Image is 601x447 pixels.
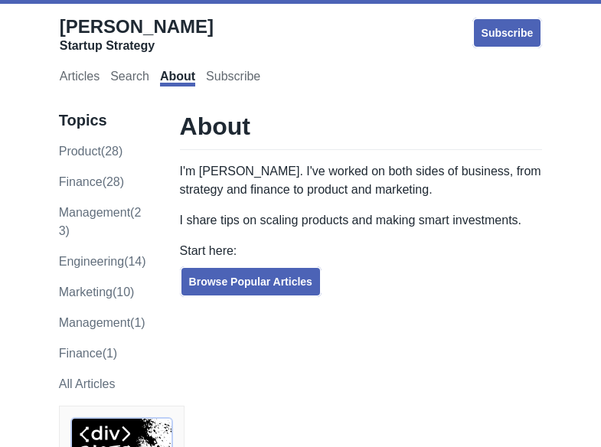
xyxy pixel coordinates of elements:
[60,15,214,54] a: [PERSON_NAME]Startup Strategy
[160,70,195,86] a: About
[180,211,543,230] p: I share tips on scaling products and making smart investments.
[60,38,214,54] div: Startup Strategy
[59,206,142,237] a: management(23)
[59,111,148,130] h3: Topics
[59,285,135,299] a: marketing(10)
[180,266,322,297] a: Browse Popular Articles
[60,16,214,37] span: [PERSON_NAME]
[472,18,543,48] a: Subscribe
[59,347,117,360] a: Finance(1)
[59,145,123,158] a: product(28)
[180,242,543,260] p: Start here:
[180,162,543,199] p: I'm [PERSON_NAME]. I've worked on both sides of business, from strategy and finance to product an...
[60,70,100,86] a: Articles
[59,175,124,188] a: finance(28)
[180,111,543,150] h1: About
[206,70,260,86] a: Subscribe
[110,70,149,86] a: Search
[59,255,146,268] a: engineering(14)
[59,316,145,329] a: Management(1)
[59,377,116,390] a: All Articles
